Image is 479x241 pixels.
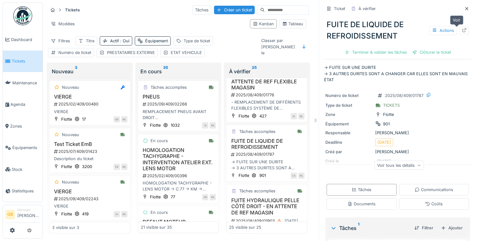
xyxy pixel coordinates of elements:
[425,201,443,207] div: Coûts
[3,115,43,137] a: Zones
[3,94,43,116] a: Agenda
[230,92,305,98] div: 2025/08/409/01776
[141,180,216,192] div: HOMOLOGATION TACHYGRAPHE - LENS MOTOR -> C.77 -> KM -> HEURES -> MECANO?
[229,197,305,216] h3: FUITE HYDRAULIQUE PELLE CÔTÉ DROIT - EN ATTENTE DE REF MAGASIN
[253,21,274,27] div: Kanban
[330,224,409,232] div: Tâches
[325,111,373,117] div: Zone
[334,6,345,12] div: Ticket
[171,194,175,200] div: 77
[150,122,161,128] div: Flotte
[251,68,257,75] sup: 25
[3,180,43,202] a: Statistiques
[52,68,128,75] div: Nouveau
[62,132,79,138] div: Nouveau
[141,219,216,225] h3: DEFAUT MOTEUR
[325,149,373,155] div: Créé par
[383,102,400,108] div: TICKETS
[53,196,127,202] div: 2025/09/409/02243
[377,139,391,145] div: [DATE]
[325,102,373,108] div: Type de ticket
[3,29,43,51] a: Dashboard
[12,58,40,64] span: Tickets
[291,172,297,179] div: CA
[142,173,216,179] div: 2025/02/409/00396
[121,164,127,170] div: ML
[141,147,216,172] h3: HOMOLOGATION TACHYGRAPHE - INTERVENTION ATELIER EXT. LENS MOTOR
[374,160,424,170] div: Voir tous les détails
[12,166,40,172] span: Stock
[410,48,453,57] div: Clôturer le ticket
[342,48,410,57] div: Terminer & valider les tâches
[163,68,168,75] sup: 35
[358,6,376,12] div: À vérifier
[82,211,89,217] div: 419
[385,93,423,99] div: 2025/08/409/01787
[412,224,436,232] div: Filtrer
[119,39,129,43] span: : Oui
[52,109,127,115] div: VIERGE
[58,50,91,56] div: Numéro de ticket
[192,5,211,15] div: Tâches
[239,188,275,194] div: Tâches accomplies
[48,19,78,28] div: Modèles
[151,209,168,215] div: En cours
[438,224,465,232] div: Ajouter
[230,217,305,225] div: 2025/08/409/01903
[52,189,127,195] h3: VIERGE
[5,208,40,223] a: GB Manager[PERSON_NAME]
[110,38,129,44] div: Actif
[114,164,120,170] div: EB
[52,225,79,231] div: 3 visible sur 3
[17,208,40,212] div: Manager
[114,211,120,217] div: AI
[114,116,120,123] div: GB
[282,21,303,27] div: Tableau
[5,210,15,219] li: GB
[229,72,305,91] h3: FUITE HYDRAULIQUE - EN ATTENTE DE REF FLEXIBLE MAGASIN
[145,38,168,44] div: Équipement
[325,93,373,99] div: Numéro de ticket
[10,101,40,107] span: Agenda
[259,113,266,119] div: 427
[298,113,305,119] div: ML
[52,156,127,162] div: Description du ticket
[259,172,266,178] div: 901
[229,68,305,75] div: À vérifier
[230,151,305,157] div: 2025/08/409/01787
[325,121,373,127] div: Équipement
[229,159,305,171] div: -> FUITE SUR UNE DURITE -> 3 AUTRES DURITES SONT A CHANGER CAR ELLES SONT EN MAUVAIS ÉTAT
[121,116,127,123] div: ML
[141,109,216,121] div: REMPLACEMENT PNEUS AVANT DROIT REMIS PNEUS D'ORIGINE RÉPARÉ
[239,129,275,135] div: Tâches accomplies
[383,111,394,117] div: Flotte
[61,116,72,122] div: Flotte
[61,211,72,217] div: Flotte
[171,122,180,128] div: 1032
[291,113,297,119] div: AI
[48,36,73,45] div: Filtres
[229,138,305,150] h3: FUITE DE LIQUIDE DE REFROIDISSEMENT
[325,149,470,155] div: [PERSON_NAME]
[229,225,261,231] div: 25 visible sur 25
[12,145,40,151] span: Équipements
[202,194,208,200] div: GB
[75,68,77,75] sup: 3
[52,141,127,147] h3: Test Ticket EmB
[121,211,127,217] div: ML
[3,51,43,72] a: Tickets
[214,6,255,14] div: Créer un ticket
[298,172,305,179] div: ML
[324,64,471,83] p: -> FUITE SUR UNE DURITE -> 3 AUTRES DURITES SONT A CHANGER CAR ELLES SONT EN MAUVAIS ÉTAT
[140,68,216,75] div: En cours
[53,101,127,107] div: 2025/02/409/00480
[325,139,373,145] div: Deadline
[358,224,359,232] sup: 1
[13,6,32,25] img: Badge_color-CXgf-gQk.svg
[150,194,161,200] div: Flotte
[141,94,216,100] h3: PNEUS
[210,194,216,200] div: ML
[284,218,298,224] div: [DATE]
[325,130,373,136] div: Responsable
[258,36,298,57] div: Classer par [PERSON_NAME] le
